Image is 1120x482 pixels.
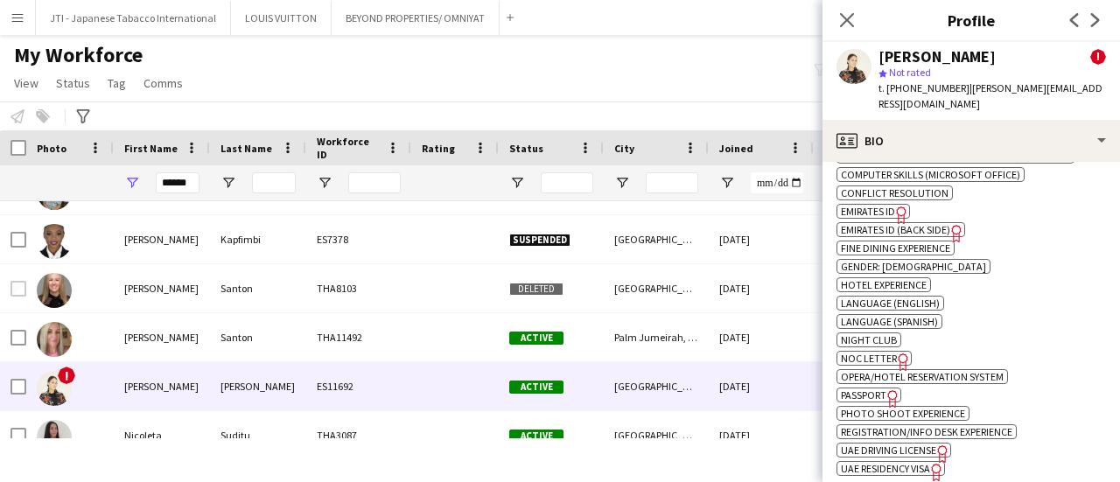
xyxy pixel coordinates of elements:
span: Opera/Hotel Reservation System [841,370,1004,383]
span: Photo shoot experience [841,407,965,420]
div: [GEOGRAPHIC_DATA] [604,264,709,312]
span: ! [58,367,75,384]
input: Workforce ID Filter Input [348,172,401,193]
span: Status [509,142,543,155]
input: Joined Filter Input [751,172,803,193]
div: Suditu [210,411,306,459]
div: Kapfimbi [210,215,306,263]
span: View [14,75,38,91]
span: Photo [37,142,66,155]
div: Santon [210,264,306,312]
div: THA8103 [306,264,411,312]
span: Not rated [889,66,931,79]
span: Fine Dining Experience [841,241,950,255]
div: [PERSON_NAME] [114,362,210,410]
span: Passport [841,388,886,402]
div: Palm Jumeirah, [GEOGRAPHIC_DATA] [604,313,709,361]
button: Open Filter Menu [509,175,525,191]
div: ES7378 [306,215,411,263]
div: [DATE] [709,411,814,459]
img: Nicole Santon [37,322,72,357]
span: Language (Spanish) [841,315,938,328]
span: Active [509,332,563,345]
input: Last Name Filter Input [252,172,296,193]
h3: Profile [822,9,1120,31]
div: Santon [210,313,306,361]
span: Language (English) [841,297,940,310]
input: City Filter Input [646,172,698,193]
div: [DATE] [709,264,814,312]
div: [GEOGRAPHIC_DATA] [604,411,709,459]
span: Night Club [841,333,897,346]
span: Comms [143,75,183,91]
span: Computer skills (Microsoft Office) [841,168,1020,181]
img: Nicole Kapfimbi [37,224,72,259]
button: BEYOND PROPERTIES/ OMNIYAT [332,1,500,35]
span: Joined [719,142,753,155]
span: ! [1090,49,1106,65]
div: [DATE] [709,362,814,410]
div: Nicoleta [114,411,210,459]
button: Open Filter Menu [124,175,140,191]
div: ES11692 [306,362,411,410]
div: 635 days [814,313,919,361]
span: Conflict Resolution [841,186,948,199]
span: Suspended [509,234,570,247]
input: Row Selection is disabled for this row (unchecked) [10,281,26,297]
div: [PERSON_NAME] [114,313,210,361]
span: Deleted [509,283,563,296]
span: Active [509,430,563,443]
a: Comms [136,72,190,94]
div: [PERSON_NAME] [114,215,210,263]
div: [PERSON_NAME] [114,264,210,312]
span: Gender: [DEMOGRAPHIC_DATA] [841,260,986,273]
span: Tag [108,75,126,91]
span: t. [PHONE_NUMBER] [878,81,969,94]
div: 20 days [814,362,919,410]
input: Status Filter Input [541,172,593,193]
span: Status [56,75,90,91]
div: [PERSON_NAME] [878,49,996,65]
span: | [PERSON_NAME][EMAIL_ADDRESS][DOMAIN_NAME] [878,81,1102,110]
button: Open Filter Menu [220,175,236,191]
button: Open Filter Menu [614,175,630,191]
div: Bio [822,120,1120,162]
button: JTI - Japanese Tabacco International [36,1,231,35]
img: Nicole Santon [37,273,72,308]
div: THA3087 [306,411,411,459]
input: First Name Filter Input [156,172,199,193]
span: Active [509,381,563,394]
img: Nicoleta Suditu [37,420,72,455]
span: Rating [422,142,455,155]
span: Registration/Info desk experience [841,425,1012,438]
div: [PERSON_NAME] [210,362,306,410]
button: LOUIS VUITTON [231,1,332,35]
span: My Workforce [14,42,143,68]
button: Open Filter Menu [317,175,332,191]
div: [GEOGRAPHIC_DATA] [604,362,709,410]
span: Hotel Experience [841,278,927,291]
div: THA11492 [306,313,411,361]
span: Workforce ID [317,135,380,161]
div: [DATE] [709,313,814,361]
div: [DATE] [709,215,814,263]
img: Nicole Vega [37,371,72,406]
span: UAE Residency Visa [841,462,930,475]
span: City [614,142,634,155]
a: Tag [101,72,133,94]
span: NOC Letter [841,352,897,365]
a: View [7,72,45,94]
div: [GEOGRAPHIC_DATA] [604,215,709,263]
app-action-btn: Advanced filters [73,106,94,127]
span: First Name [124,142,178,155]
a: Status [49,72,97,94]
span: Last Name [220,142,272,155]
span: Emirates ID (back side) [841,223,950,236]
span: Emirates ID [841,205,895,218]
span: UAE Driving License [841,444,936,457]
button: Open Filter Menu [719,175,735,191]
